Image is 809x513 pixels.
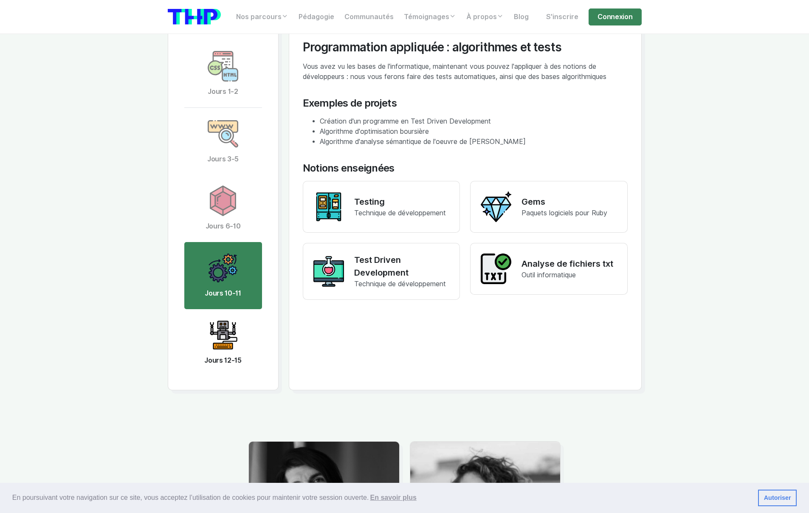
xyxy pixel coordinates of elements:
[320,137,628,147] li: Algorithme d'analyse sémantique de l'oeuvre de [PERSON_NAME]
[303,40,628,55] div: Programmation appliquée : algorithmes et tests
[303,162,628,175] div: Notions enseignées
[168,9,221,25] img: logo
[208,320,238,350] img: icon
[339,8,399,25] a: Communautés
[521,271,576,279] span: Outil informatique
[541,8,583,25] a: S'inscrire
[184,242,262,309] a: Jours 10-11
[208,253,238,283] img: icon
[303,97,628,110] div: Exemples de projets
[509,8,534,25] a: Blog
[589,8,641,25] a: Connexion
[354,280,446,288] span: Technique de développement
[521,257,613,270] p: Analyse de fichiers txt
[354,209,446,217] span: Technique de développement
[184,108,262,175] a: Jours 3-5
[758,490,797,507] a: dismiss cookie message
[208,186,238,216] img: icon
[521,209,607,217] span: Paquets logiciels pour Ruby
[231,8,293,25] a: Nos parcours
[12,491,751,504] span: En poursuivant votre navigation sur ce site, vous acceptez l’utilisation de cookies pour mainteni...
[399,8,461,25] a: Témoignages
[303,62,628,82] p: Vous avez vu les bases de l'informatique, maintenant vous pouvez l'appliquer à des notions de dév...
[320,116,628,127] li: Création d'un programme en Test Driven Development
[461,8,509,25] a: À propos
[184,309,262,376] a: Jours 12-15
[354,254,450,279] p: Test Driven Development
[369,491,418,504] a: learn more about cookies
[320,127,628,137] li: Algorithme d'optimisation boursière
[208,118,238,149] img: icon
[521,195,607,208] p: Gems
[208,51,238,82] img: icon
[293,8,339,25] a: Pédagogie
[184,40,262,107] a: Jours 1-2
[354,195,446,208] p: Testing
[184,175,262,242] a: Jours 6-10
